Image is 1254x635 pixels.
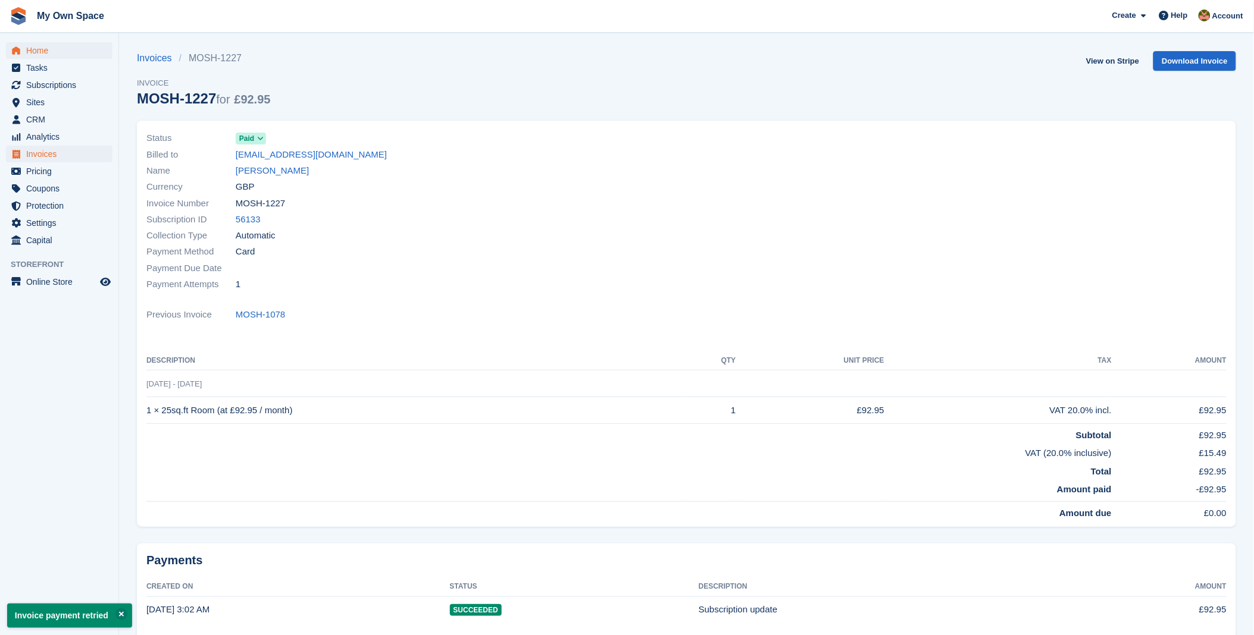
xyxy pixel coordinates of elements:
a: Paid [236,131,266,145]
span: Storefront [11,259,118,271]
span: Protection [26,197,98,214]
strong: Subtotal [1076,430,1112,440]
span: 1 [236,278,240,291]
th: Amount [1077,577,1227,596]
span: Payment Method [146,245,236,259]
a: menu [6,215,112,231]
div: MOSH-1227 [137,90,271,106]
th: Unit Price [736,351,884,370]
a: menu [6,42,112,59]
h2: Payments [146,553,1227,568]
span: Paid [239,133,254,144]
td: £92.95 [1077,596,1227,623]
span: Create [1112,10,1136,21]
a: Preview store [98,275,112,289]
img: Keely Collin [1199,10,1211,21]
span: MOSH-1227 [236,197,285,210]
a: [PERSON_NAME] [236,164,309,178]
span: Status [146,131,236,145]
span: Card [236,245,255,259]
a: menu [6,111,112,128]
span: Invoices [26,146,98,162]
span: Sites [26,94,98,111]
a: menu [6,128,112,145]
th: Amount [1112,351,1227,370]
td: VAT (20.0% inclusive) [146,442,1112,460]
strong: Amount due [1059,508,1112,518]
div: VAT 20.0% incl. [884,404,1112,417]
span: Payment Due Date [146,262,236,275]
span: Analytics [26,128,98,145]
img: stora-icon-8386f47178a22dfd0bd8f6a31ec36ba5ce8667c1dd55bd0f319d3a0aa187defe.svg [10,7,27,25]
td: £92.95 [736,397,884,424]
span: Collection Type [146,229,236,243]
a: Download Invoice [1153,51,1236,71]
span: Previous Invoice [146,308,236,322]
th: Status [450,577,699,596]
span: [DATE] - [DATE] [146,379,202,388]
span: Subscriptions [26,77,98,93]
a: 56133 [236,213,261,227]
a: menu [6,232,112,249]
span: Name [146,164,236,178]
span: Home [26,42,98,59]
th: Description [699,577,1077,596]
a: menu [6,146,112,162]
th: Description [146,351,682,370]
td: £15.49 [1112,442,1227,460]
a: MOSH-1078 [236,308,285,322]
nav: breadcrumbs [137,51,271,65]
time: 2025-10-02 02:02:09 UTC [146,604,209,614]
span: CRM [26,111,98,128]
td: 1 [682,397,736,424]
span: GBP [236,180,255,194]
a: [EMAIL_ADDRESS][DOMAIN_NAME] [236,148,387,162]
span: Currency [146,180,236,194]
span: Succeeded [450,604,502,616]
td: 1 × 25sq.ft Room (at £92.95 / month) [146,397,682,424]
td: £92.95 [1112,397,1227,424]
span: Online Store [26,274,98,290]
a: menu [6,94,112,111]
p: Invoice payment retried [7,603,132,628]
span: Pricing [26,163,98,180]
th: Created On [146,577,450,596]
th: QTY [682,351,736,370]
td: £92.95 [1112,460,1227,479]
span: Invoice [137,77,271,89]
a: menu [6,274,112,290]
th: Tax [884,351,1112,370]
td: £92.95 [1112,423,1227,442]
span: Settings [26,215,98,231]
a: menu [6,163,112,180]
span: £92.95 [234,93,270,106]
span: Billed to [146,148,236,162]
td: £0.00 [1112,501,1227,520]
span: for [216,93,230,106]
span: Subscription ID [146,213,236,227]
a: My Own Space [32,6,109,26]
span: Invoice Number [146,197,236,210]
span: Account [1212,10,1243,22]
a: View on Stripe [1081,51,1144,71]
span: Automatic [236,229,276,243]
a: Invoices [137,51,179,65]
a: menu [6,77,112,93]
span: Tasks [26,59,98,76]
td: Subscription update [699,596,1077,623]
span: Payment Attempts [146,278,236,291]
span: Help [1171,10,1188,21]
strong: Total [1091,466,1112,476]
span: Capital [26,232,98,249]
strong: Amount paid [1057,484,1112,494]
a: menu [6,197,112,214]
td: -£92.95 [1112,478,1227,501]
a: menu [6,180,112,197]
span: Coupons [26,180,98,197]
a: menu [6,59,112,76]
